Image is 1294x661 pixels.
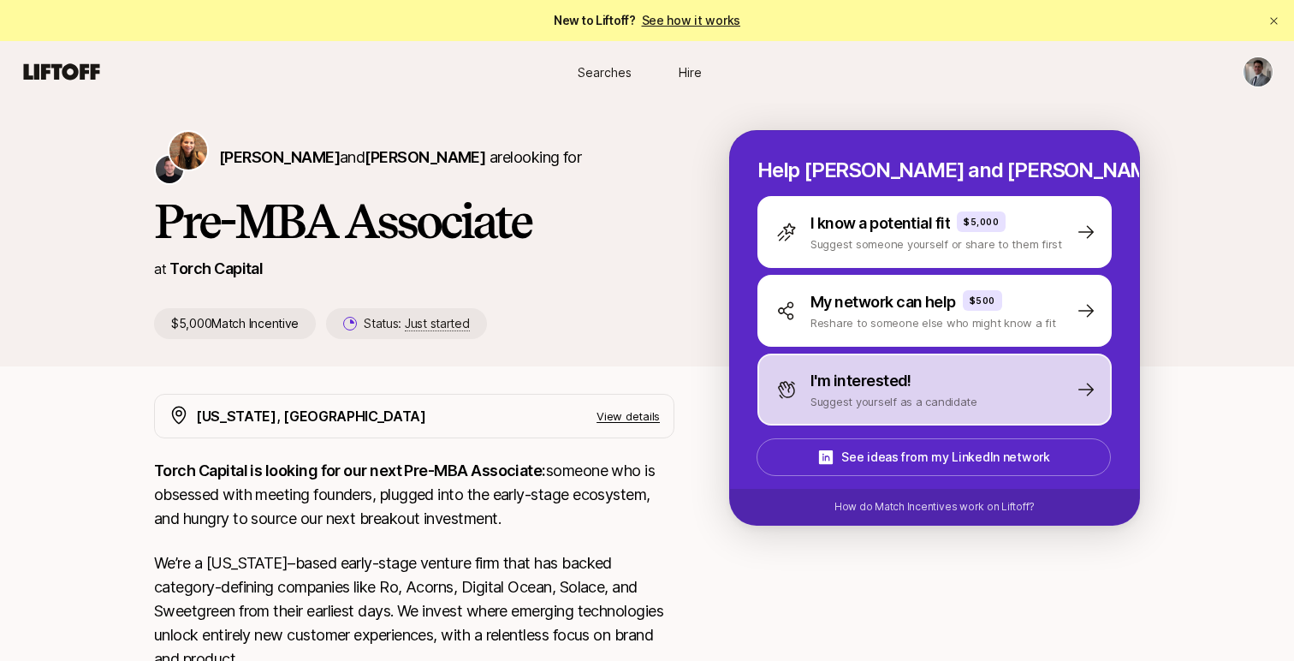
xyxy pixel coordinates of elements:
p: My network can help [810,290,956,314]
a: Torch Capital [169,259,263,277]
p: See ideas from my LinkedIn network [841,447,1049,467]
span: Hire [679,63,702,81]
p: at [154,258,166,280]
span: and [340,148,485,166]
span: [PERSON_NAME] [365,148,485,166]
span: Searches [578,63,632,81]
h1: Pre-MBA Associate [154,195,674,247]
img: Katie Reiner [169,132,207,170]
p: Suggest yourself as a candidate [810,393,977,410]
span: New to Liftoff? [554,10,740,31]
p: Reshare to someone else who might know a fit [810,314,1056,331]
img: Christopher Harper [156,156,183,183]
p: I know a potential fit [810,211,950,235]
p: Help [PERSON_NAME] and [PERSON_NAME] hire [757,158,1112,182]
p: Suggest someone yourself or share to them first [810,235,1062,253]
p: are looking for [219,146,581,170]
p: I'm interested! [810,369,911,393]
p: someone who is obsessed with meeting founders, plugged into the early-stage ecosystem, and hungry... [154,459,674,531]
a: Searches [561,57,647,88]
strong: Torch Capital is looking for our next Pre-MBA Associate: [154,462,546,479]
p: $5,000 [964,215,999,229]
button: Mick Bronsky [1243,57,1273,87]
p: View details [597,408,660,425]
img: Mick Bronsky [1244,57,1273,86]
span: Just started [405,316,470,331]
a: See how it works [642,13,741,27]
p: How do Match Incentives work on Liftoff? [834,499,1035,515]
p: $5,000 Match Incentive [154,308,316,339]
p: $500 [970,294,995,307]
span: [PERSON_NAME] [219,148,340,166]
p: [US_STATE], [GEOGRAPHIC_DATA] [196,405,426,427]
p: Status: [364,313,469,334]
button: See ideas from my LinkedIn network [757,438,1111,476]
a: Hire [647,57,733,88]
